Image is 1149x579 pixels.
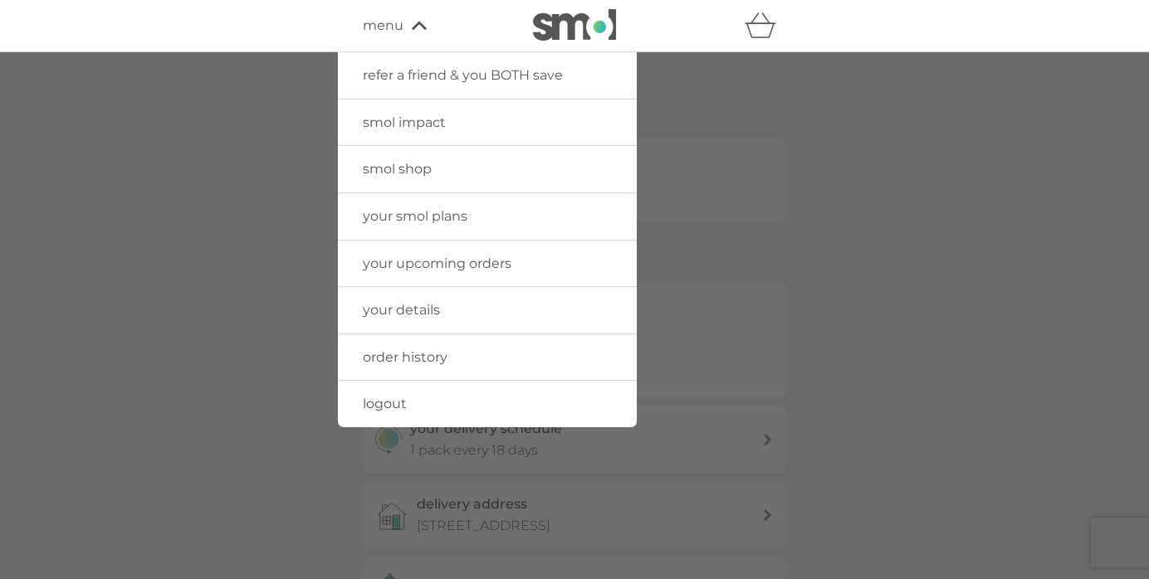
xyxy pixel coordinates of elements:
a: refer a friend & you BOTH save [338,52,637,99]
span: order history [363,349,447,365]
span: smol shop [363,161,432,177]
span: menu [363,15,403,36]
span: your smol plans [363,208,467,224]
span: your upcoming orders [363,255,511,271]
a: order history [338,334,637,381]
img: smol [533,9,616,41]
a: logout [338,381,637,427]
span: refer a friend & you BOTH save [363,67,563,83]
a: smol impact [338,100,637,146]
a: your details [338,287,637,333]
span: your details [363,302,440,318]
div: basket [745,9,786,42]
a: your upcoming orders [338,241,637,287]
a: your smol plans [338,193,637,240]
a: smol shop [338,146,637,192]
span: logout [363,396,407,411]
span: smol impact [363,114,446,130]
